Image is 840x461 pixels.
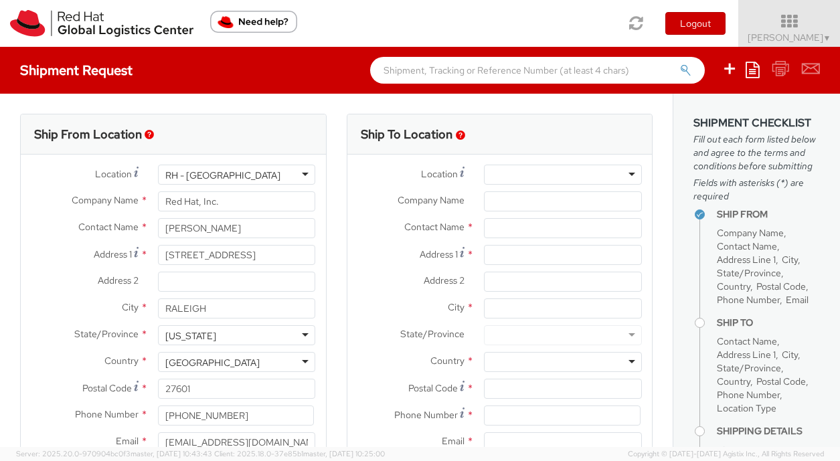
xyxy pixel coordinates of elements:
[717,209,820,219] h4: Ship From
[756,375,806,387] span: Postal Code
[448,301,465,313] span: City
[693,132,820,173] span: Fill out each form listed below and agree to the terms and conditions before submitting
[398,194,465,206] span: Company Name
[78,221,139,233] span: Contact Name
[408,382,458,394] span: Postal Code
[72,194,139,206] span: Company Name
[717,426,820,436] h4: Shipping Details
[756,280,806,292] span: Postal Code
[424,274,465,286] span: Address 2
[165,169,280,182] div: RH - [GEOGRAPHIC_DATA]
[717,318,820,328] h4: Ship To
[693,117,820,129] h3: Shipment Checklist
[717,349,776,361] span: Address Line 1
[131,449,212,458] span: master, [DATE] 10:43:43
[430,355,465,367] span: Country
[717,402,776,414] span: Location Type
[75,408,139,420] span: Phone Number
[116,435,139,447] span: Email
[370,57,705,84] input: Shipment, Tracking or Reference Number (at least 4 chars)
[165,329,216,343] div: [US_STATE]
[404,221,465,233] span: Contact Name
[782,349,798,361] span: City
[786,294,809,306] span: Email
[717,227,784,239] span: Company Name
[748,31,831,43] span: [PERSON_NAME]
[782,254,798,266] span: City
[717,267,781,279] span: State/Province
[303,449,385,458] span: master, [DATE] 10:25:00
[95,168,132,180] span: Location
[421,168,458,180] span: Location
[628,449,824,460] span: Copyright © [DATE]-[DATE] Agistix Inc., All Rights Reserved
[214,449,385,458] span: Client: 2025.18.0-37e85b1
[94,248,132,260] span: Address 1
[420,248,458,260] span: Address 1
[74,328,139,340] span: State/Province
[717,362,781,374] span: State/Province
[20,63,133,78] h4: Shipment Request
[34,128,142,141] h3: Ship From Location
[665,12,726,35] button: Logout
[717,444,780,456] span: Shipment Type
[10,10,193,37] img: rh-logistics-00dfa346123c4ec078e1.svg
[165,356,260,369] div: [GEOGRAPHIC_DATA]
[693,176,820,203] span: Fields with asterisks (*) are required
[442,435,465,447] span: Email
[717,280,750,292] span: Country
[16,449,212,458] span: Server: 2025.20.0-970904bc0f3
[104,355,139,367] span: Country
[717,254,776,266] span: Address Line 1
[82,382,132,394] span: Postal Code
[210,11,297,33] button: Need help?
[717,375,750,387] span: Country
[122,301,139,313] span: City
[717,389,780,401] span: Phone Number
[394,409,458,421] span: Phone Number
[361,128,452,141] h3: Ship To Location
[717,240,777,252] span: Contact Name
[717,335,777,347] span: Contact Name
[98,274,139,286] span: Address 2
[717,294,780,306] span: Phone Number
[400,328,465,340] span: State/Province
[823,33,831,43] span: ▼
